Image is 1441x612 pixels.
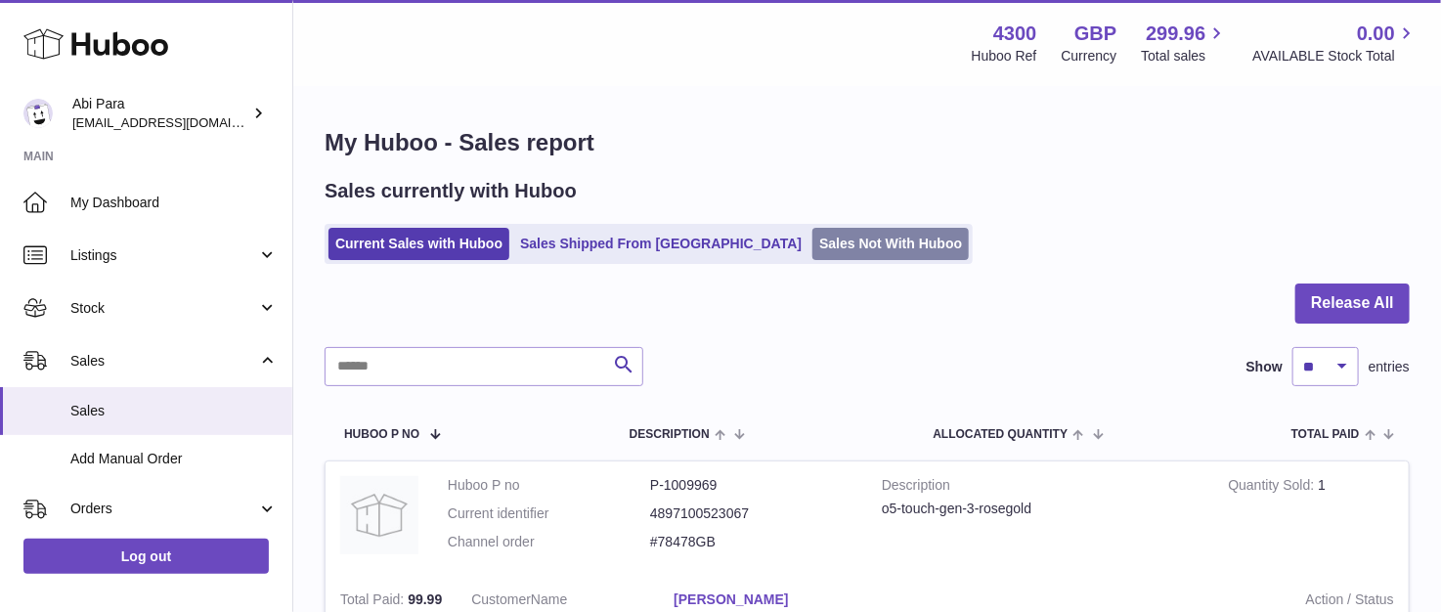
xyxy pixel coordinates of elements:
dt: Current identifier [448,504,650,523]
h2: Sales currently with Huboo [325,178,577,204]
label: Show [1246,358,1283,376]
span: Stock [70,299,257,318]
dd: P-1009969 [650,476,852,495]
span: Customer [471,591,531,607]
a: [PERSON_NAME] [674,590,876,609]
strong: 4300 [993,21,1037,47]
span: Huboo P no [344,428,419,441]
span: Total sales [1141,47,1228,66]
span: AVAILABLE Stock Total [1252,47,1418,66]
span: 0.00 [1357,21,1395,47]
td: 1 [1214,461,1409,576]
dt: Channel order [448,533,650,551]
h1: My Huboo - Sales report [325,127,1410,158]
a: Log out [23,539,269,574]
dd: 4897100523067 [650,504,852,523]
span: Description [630,428,710,441]
strong: GBP [1074,21,1116,47]
img: Abi@mifo.co.uk [23,99,53,128]
div: o5-touch-gen-3-rosegold [882,500,1200,518]
div: Abi Para [72,95,248,132]
strong: Quantity Sold [1229,477,1319,498]
strong: Description [882,476,1200,500]
span: Total paid [1291,428,1360,441]
span: 299.96 [1146,21,1205,47]
div: Currency [1062,47,1117,66]
span: Listings [70,246,257,265]
span: Sales [70,402,278,420]
a: Current Sales with Huboo [328,228,509,260]
span: [EMAIL_ADDRESS][DOMAIN_NAME] [72,114,287,130]
span: 99.99 [408,591,442,607]
strong: Total Paid [340,591,408,612]
img: no-photo.jpg [340,476,418,554]
div: Huboo Ref [972,47,1037,66]
span: Add Manual Order [70,450,278,468]
a: Sales Not With Huboo [812,228,969,260]
span: ALLOCATED Quantity [933,428,1068,441]
a: 299.96 Total sales [1141,21,1228,66]
a: Sales Shipped From [GEOGRAPHIC_DATA] [513,228,808,260]
span: Orders [70,500,257,518]
span: My Dashboard [70,194,278,212]
span: entries [1369,358,1410,376]
dd: #78478GB [650,533,852,551]
dt: Huboo P no [448,476,650,495]
span: Sales [70,352,257,371]
a: 0.00 AVAILABLE Stock Total [1252,21,1418,66]
button: Release All [1295,284,1410,324]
